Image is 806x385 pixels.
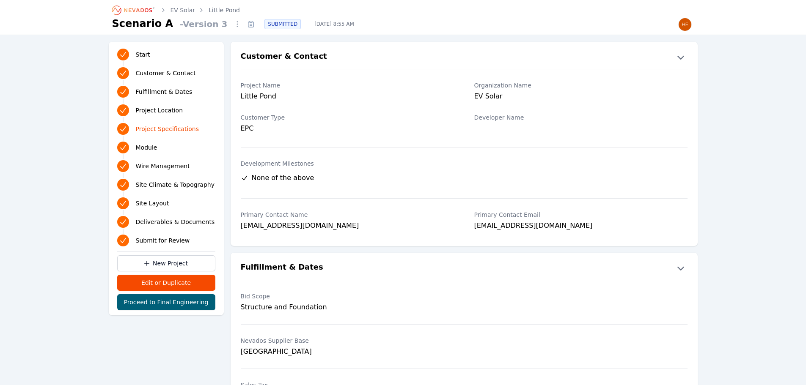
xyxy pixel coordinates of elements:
[171,6,195,14] a: EV Solar
[136,236,190,245] span: Submit for Review
[474,113,688,122] label: Developer Name
[231,261,698,275] button: Fulfillment & Dates
[241,347,454,357] div: [GEOGRAPHIC_DATA]
[136,199,169,208] span: Site Layout
[474,221,688,232] div: [EMAIL_ADDRESS][DOMAIN_NAME]
[474,81,688,90] label: Organization Name
[241,81,454,90] label: Project Name
[136,143,157,152] span: Module
[112,3,240,17] nav: Breadcrumb
[241,50,327,64] h2: Customer & Contact
[241,159,688,168] label: Development Milestones
[176,18,231,30] span: - Version 3
[241,210,454,219] label: Primary Contact Name
[136,125,199,133] span: Project Specifications
[252,173,314,183] span: None of the above
[136,218,215,226] span: Deliverables & Documents
[241,221,454,232] div: [EMAIL_ADDRESS][DOMAIN_NAME]
[241,113,454,122] label: Customer Type
[678,18,692,31] img: Henar Luque
[136,87,193,96] span: Fulfillment & Dates
[308,21,361,27] span: [DATE] 8:55 AM
[136,50,150,59] span: Start
[474,210,688,219] label: Primary Contact Email
[136,69,196,77] span: Customer & Contact
[117,47,215,248] nav: Progress
[231,50,698,64] button: Customer & Contact
[117,255,215,271] a: New Project
[474,91,688,103] div: EV Solar
[241,261,323,275] h2: Fulfillment & Dates
[209,6,240,14] a: Little Pond
[241,336,454,345] label: Nevados Supplier Base
[112,17,173,30] h1: Scenario A
[136,180,215,189] span: Site Climate & Topography
[241,91,454,103] div: Little Pond
[117,275,215,291] button: Edit or Duplicate
[136,162,190,170] span: Wire Management
[241,302,454,312] div: Structure and Foundation
[136,106,183,115] span: Project Location
[264,19,301,29] div: SUBMITTED
[117,294,215,310] button: Proceed to Final Engineering
[241,123,454,134] div: EPC
[241,292,454,300] label: Bid Scope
